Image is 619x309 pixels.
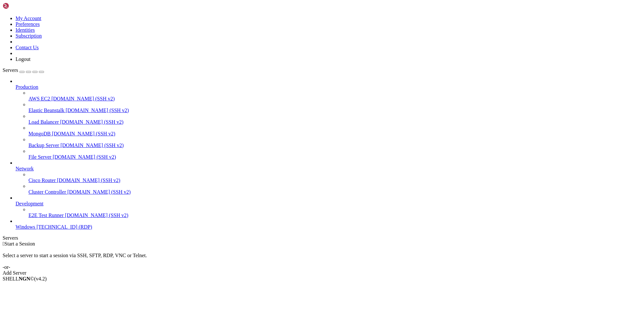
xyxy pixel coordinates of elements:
span: Backup Server [28,143,59,148]
span: [DOMAIN_NAME] (SSH v2) [52,131,115,136]
a: AWS EC2 [DOMAIN_NAME] (SSH v2) [28,96,616,102]
a: Contact Us [16,45,39,50]
a: Development [16,201,616,207]
li: Elastic Beanstalk [DOMAIN_NAME] (SSH v2) [28,102,616,113]
span: Servers [3,67,18,73]
span: [DOMAIN_NAME] (SSH v2) [53,154,116,160]
span: Development [16,201,43,206]
span: SHELL © [3,276,47,281]
span: E2E Test Runner [28,212,64,218]
span: [DOMAIN_NAME] (SSH v2) [57,177,120,183]
a: Preferences [16,21,40,27]
span: 4.2.0 [34,276,47,281]
li: E2E Test Runner [DOMAIN_NAME] (SSH v2) [28,207,616,218]
li: Network [16,160,616,195]
li: MongoDB [DOMAIN_NAME] (SSH v2) [28,125,616,137]
a: Subscription [16,33,42,39]
a: MongoDB [DOMAIN_NAME] (SSH v2) [28,131,616,137]
span: File Server [28,154,51,160]
span: Load Balancer [28,119,59,125]
span: [DOMAIN_NAME] (SSH v2) [51,96,115,101]
span: AWS EC2 [28,96,50,101]
b: NGN [19,276,30,281]
a: My Account [16,16,41,21]
span: Network [16,166,34,171]
li: Load Balancer [DOMAIN_NAME] (SSH v2) [28,113,616,125]
span: Production [16,84,38,90]
span: Start a Session [5,241,35,246]
a: File Server [DOMAIN_NAME] (SSH v2) [28,154,616,160]
span: [DOMAIN_NAME] (SSH v2) [65,212,129,218]
span: [DOMAIN_NAME] (SSH v2) [61,143,124,148]
span: [TECHNICAL_ID] (RDP) [37,224,92,230]
li: Backup Server [DOMAIN_NAME] (SSH v2) [28,137,616,148]
a: Cisco Router [DOMAIN_NAME] (SSH v2) [28,177,616,183]
a: Servers [3,67,44,73]
a: Elastic Beanstalk [DOMAIN_NAME] (SSH v2) [28,108,616,113]
span: Cisco Router [28,177,56,183]
div: Select a server to start a session via SSH, SFTP, RDP, VNC or Telnet. -or- [3,247,616,270]
span: Elastic Beanstalk [28,108,64,113]
div: Add Server [3,270,616,276]
span:  [3,241,5,246]
li: Production [16,78,616,160]
a: Load Balancer [DOMAIN_NAME] (SSH v2) [28,119,616,125]
a: Production [16,84,616,90]
li: Cisco Router [DOMAIN_NAME] (SSH v2) [28,172,616,183]
a: Network [16,166,616,172]
li: File Server [DOMAIN_NAME] (SSH v2) [28,148,616,160]
a: Backup Server [DOMAIN_NAME] (SSH v2) [28,143,616,148]
span: MongoDB [28,131,51,136]
li: AWS EC2 [DOMAIN_NAME] (SSH v2) [28,90,616,102]
span: [DOMAIN_NAME] (SSH v2) [60,119,124,125]
li: Cluster Controller [DOMAIN_NAME] (SSH v2) [28,183,616,195]
a: Windows [TECHNICAL_ID] (RDP) [16,224,616,230]
span: [DOMAIN_NAME] (SSH v2) [67,189,131,195]
a: Identities [16,27,35,33]
li: Windows [TECHNICAL_ID] (RDP) [16,218,616,230]
img: Shellngn [3,3,40,9]
span: [DOMAIN_NAME] (SSH v2) [66,108,129,113]
a: E2E Test Runner [DOMAIN_NAME] (SSH v2) [28,212,616,218]
a: Logout [16,56,30,62]
a: Cluster Controller [DOMAIN_NAME] (SSH v2) [28,189,616,195]
span: Cluster Controller [28,189,66,195]
li: Development [16,195,616,218]
span: Windows [16,224,35,230]
div: Servers [3,235,616,241]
